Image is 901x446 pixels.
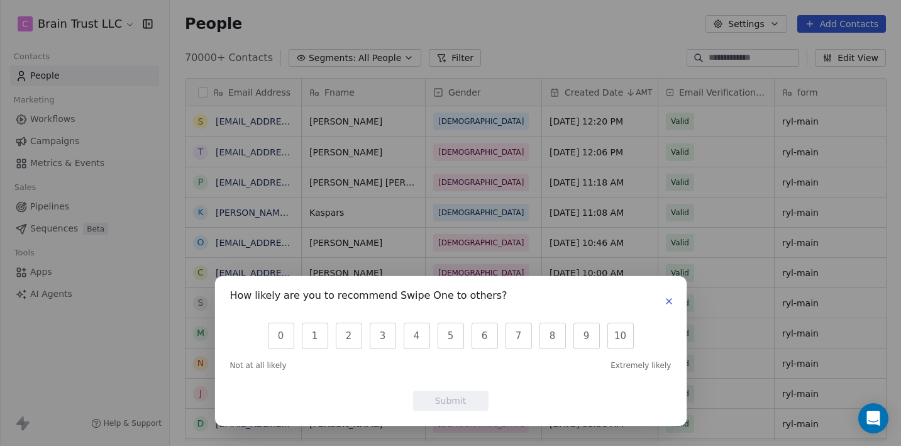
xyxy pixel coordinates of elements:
span: Extremely likely [611,360,671,371]
button: 5 [438,323,464,349]
button: 8 [539,323,566,349]
button: 1 [302,323,328,349]
span: Not at all likely [230,360,287,371]
button: 10 [607,323,634,349]
button: 4 [404,323,430,349]
button: Submit [413,391,489,411]
button: 3 [370,323,396,349]
h1: How likely are you to recommend Swipe One to others? [230,291,507,304]
button: 2 [336,323,362,349]
button: 9 [573,323,600,349]
button: 7 [506,323,532,349]
button: 0 [268,323,294,349]
button: 6 [472,323,498,349]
